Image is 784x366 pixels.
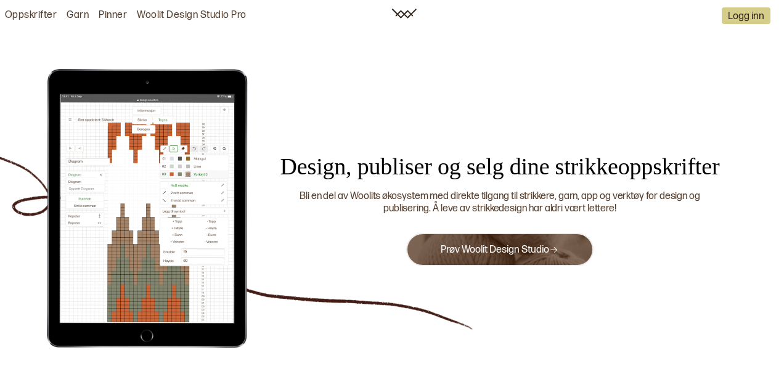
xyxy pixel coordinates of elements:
[722,7,770,24] button: Logg inn
[391,9,417,18] img: Woolit ikon
[5,9,57,22] a: Oppskrifter
[441,244,558,256] a: Prøv Woolit Design Studio
[67,9,89,22] a: Garn
[277,190,724,216] div: Bli en del av Woolits økosystem med direkte tilgang til strikkere, garn, app og verktøy for desig...
[99,9,127,22] a: Pinner
[137,9,247,22] a: Woolit Design Studio Pro
[406,233,593,266] button: Prøv Woolit Design Studio
[261,152,739,182] div: Design, publiser og selg dine strikkeoppskrifter
[39,67,255,350] img: Illustrasjon av Woolit Design Studio Pro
